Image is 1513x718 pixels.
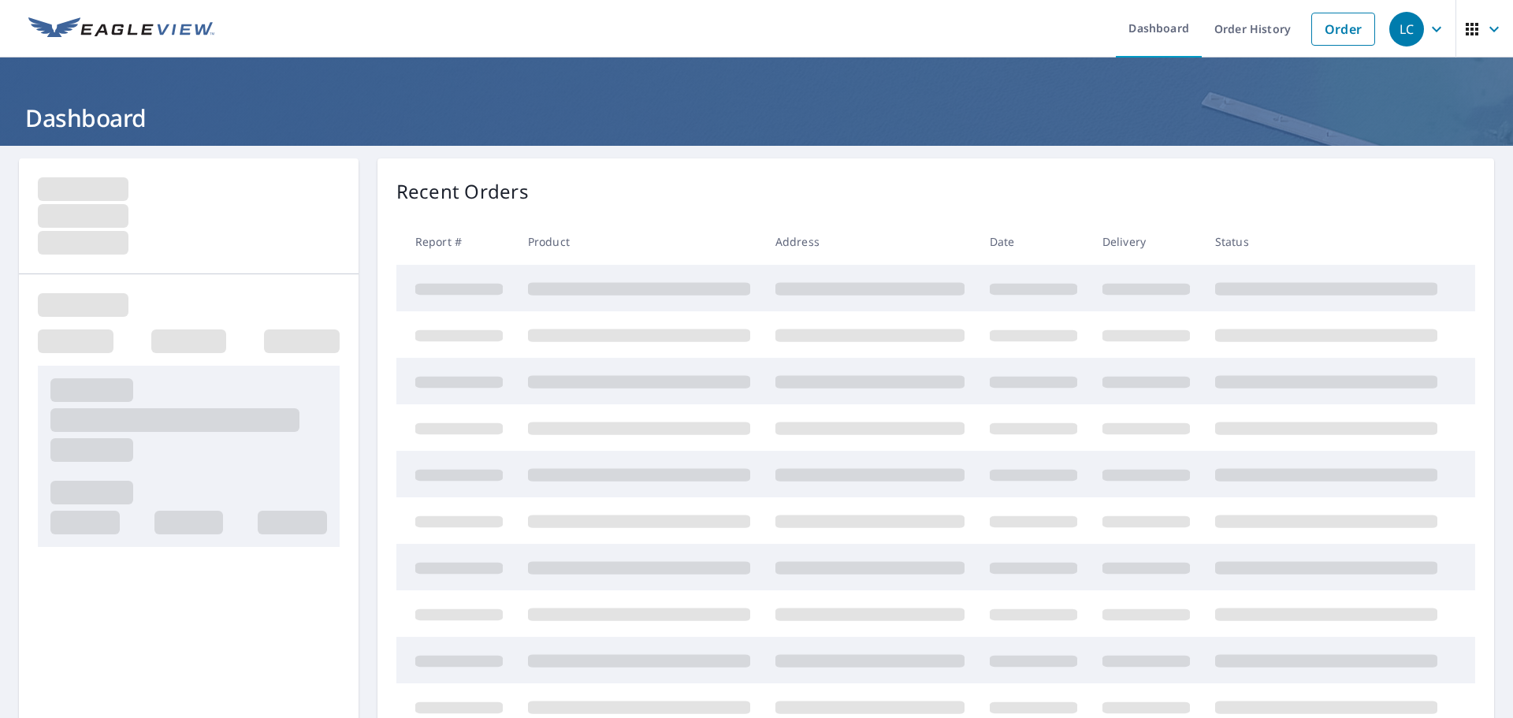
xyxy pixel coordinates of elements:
[396,218,515,265] th: Report #
[1311,13,1375,46] a: Order
[396,177,529,206] p: Recent Orders
[1203,218,1450,265] th: Status
[1090,218,1203,265] th: Delivery
[977,218,1090,265] th: Date
[28,17,214,41] img: EV Logo
[515,218,763,265] th: Product
[1389,12,1424,47] div: LC
[763,218,977,265] th: Address
[19,102,1494,134] h1: Dashboard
